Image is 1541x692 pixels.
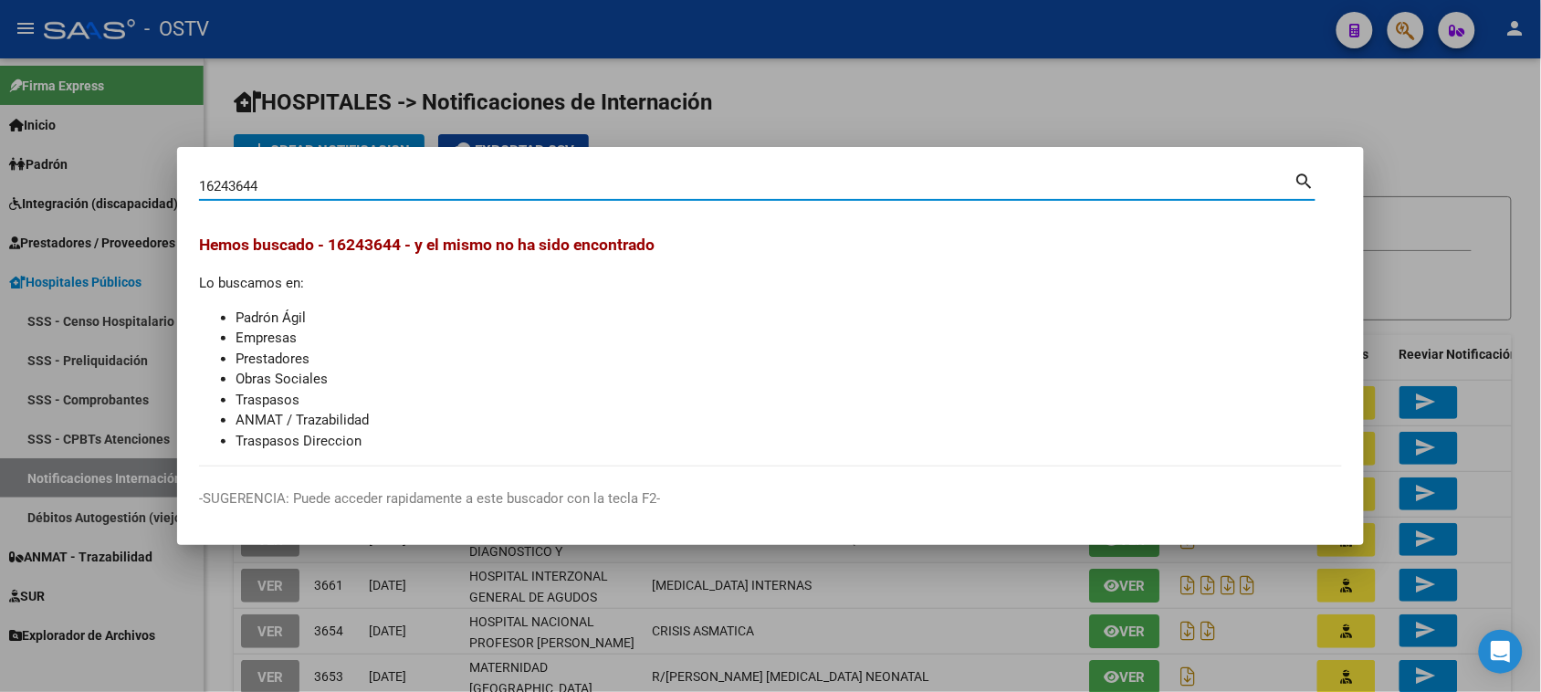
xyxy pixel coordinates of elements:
[199,233,1342,451] div: Lo buscamos en:
[236,410,1342,431] li: ANMAT / Trazabilidad
[236,308,1342,329] li: Padrón Ágil
[236,431,1342,452] li: Traspasos Direccion
[1479,630,1523,674] div: Open Intercom Messenger
[199,488,1342,509] p: -SUGERENCIA: Puede acceder rapidamente a este buscador con la tecla F2-
[236,390,1342,411] li: Traspasos
[236,328,1342,349] li: Empresas
[199,236,655,254] span: Hemos buscado - 16243644 - y el mismo no ha sido encontrado
[236,369,1342,390] li: Obras Sociales
[1295,169,1316,191] mat-icon: search
[236,349,1342,370] li: Prestadores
